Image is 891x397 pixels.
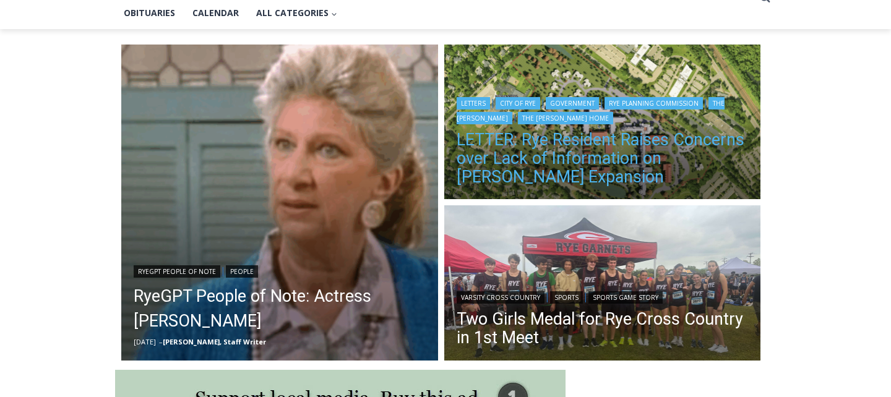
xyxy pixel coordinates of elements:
div: "[PERSON_NAME] and I covered the [DATE] Parade, which was a really eye opening experience as I ha... [312,1,585,120]
a: [PERSON_NAME], Staff Writer [163,337,266,346]
div: | | [457,289,749,304]
div: "the precise, almost orchestrated movements of cutting and assembling sushi and [PERSON_NAME] mak... [127,77,182,148]
span: Open Tues. - Sun. [PHONE_NUMBER] [4,127,121,174]
a: City of Rye [496,97,540,109]
a: Intern @ [DOMAIN_NAME] [298,120,600,154]
a: Government [546,97,599,109]
a: Read More RyeGPT People of Note: Actress Liz Sheridan [121,45,438,361]
a: Read More Two Girls Medal for Rye Cross Country in 1st Meet [444,205,761,364]
a: Letters [457,97,490,109]
a: RyeGPT People of Note: Actress [PERSON_NAME] [134,284,426,333]
a: RyeGPT People of Note [134,265,220,278]
a: LETTER: Rye Resident Raises Concerns over Lack of Information on [PERSON_NAME] Expansion [457,130,749,186]
img: (PHOTO: Sheridan in an episode of ALF. Public Domain.) [121,45,438,361]
a: People [226,265,258,278]
img: (PHOTO: Illustrative plan of The Osborn's proposed site plan from the July 10, 2025 planning comm... [444,45,761,203]
a: Open Tues. - Sun. [PHONE_NUMBER] [1,124,124,154]
time: [DATE] [134,337,156,346]
a: Two Girls Medal for Rye Cross Country in 1st Meet [457,310,749,347]
a: Rye Planning Commission [605,97,703,109]
div: | [134,263,426,278]
span: Intern @ [DOMAIN_NAME] [324,123,574,151]
a: Read More LETTER: Rye Resident Raises Concerns over Lack of Information on Osborn Expansion [444,45,761,203]
img: (PHOTO: The Rye Varsity Cross Country team after their first meet on Saturday, September 6, 2025.... [444,205,761,364]
div: | | | | | [457,95,749,124]
a: The [PERSON_NAME] Home [518,112,613,124]
a: Sports Game Story [588,291,663,304]
a: Varsity Cross Country [457,291,544,304]
a: Sports [550,291,583,304]
span: – [159,337,163,346]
